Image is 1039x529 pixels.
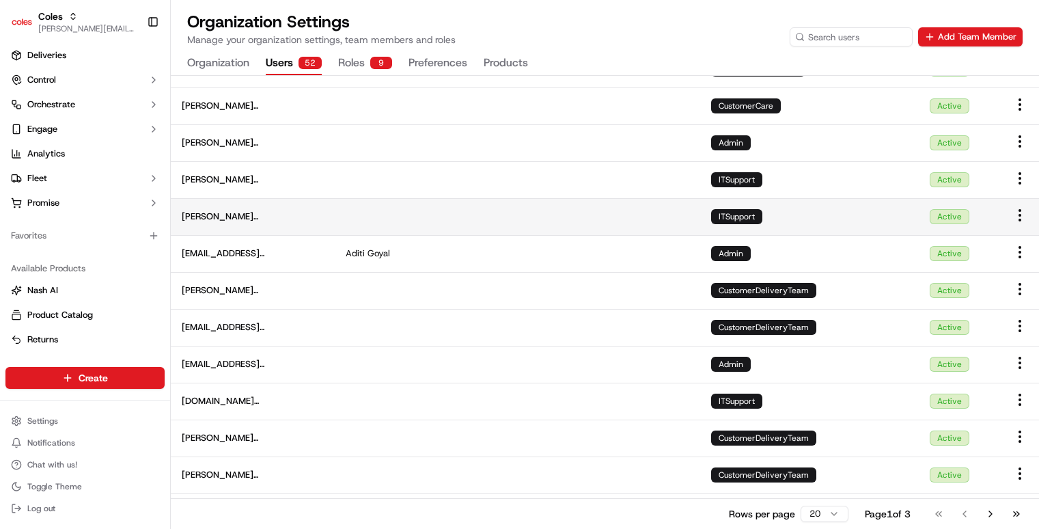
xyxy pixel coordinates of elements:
[182,100,324,112] span: [PERSON_NAME][EMAIL_ADDRESS][DOMAIN_NAME]
[5,44,165,66] a: Deliveries
[711,357,751,372] div: Admin
[930,320,969,335] div: Active
[27,334,58,346] span: Returns
[729,507,795,521] p: Rows per page
[790,27,913,46] input: Search users
[14,270,25,281] div: 📗
[96,301,165,312] a: Powered byPylon
[5,367,165,389] button: Create
[182,395,324,407] span: [DOMAIN_NAME][EMAIL_ADDRESS][DOMAIN_NAME]
[930,172,969,187] div: Active
[5,143,165,165] a: Analytics
[5,477,165,496] button: Toggle Theme
[182,358,324,370] span: [EMAIL_ADDRESS][PERSON_NAME][PERSON_NAME][DOMAIN_NAME]
[5,5,141,38] button: ColesColes[PERSON_NAME][EMAIL_ADDRESS][DOMAIN_NAME]
[5,69,165,91] button: Control
[29,131,53,155] img: 1756434665150-4e636765-6d04-44f2-b13a-1d7bbed723a0
[182,321,324,334] span: [EMAIL_ADDRESS][PERSON_NAME][PERSON_NAME][DOMAIN_NAME]
[27,74,56,86] span: Control
[182,469,324,481] span: [PERSON_NAME][EMAIL_ADDRESS][PERSON_NAME][DOMAIN_NAME]
[14,199,36,221] img: Joseph V.
[5,411,165,431] button: Settings
[368,247,390,260] span: Goyal
[182,211,324,223] span: [PERSON_NAME][EMAIL_ADDRESS][PERSON_NAME][PERSON_NAME][DOMAIN_NAME]
[27,503,55,514] span: Log out
[711,467,816,483] div: CustomerDeliveryTeam
[408,52,467,75] button: Preferences
[110,263,225,288] a: 💻API Documentation
[5,167,165,189] button: Fleet
[930,357,969,372] div: Active
[61,131,224,144] div: Start new chat
[136,302,165,312] span: Pylon
[5,258,165,280] div: Available Products
[918,27,1023,46] button: Add Team Member
[27,148,65,160] span: Analytics
[930,135,969,150] div: Active
[182,137,324,149] span: [PERSON_NAME][EMAIL_ADDRESS][PERSON_NAME][PERSON_NAME][DOMAIN_NAME]
[11,309,159,321] a: Product Catalog
[11,284,159,297] a: Nash AI
[711,172,762,187] div: ITSupport
[930,467,969,483] div: Active
[711,209,762,224] div: ITSupport
[346,247,365,260] span: Aditi
[27,123,57,135] span: Engage
[182,284,324,297] span: [PERSON_NAME][EMAIL_ADDRESS][PERSON_NAME][PERSON_NAME][DOMAIN_NAME]
[14,178,92,189] div: Past conversations
[27,172,47,185] span: Fleet
[113,212,118,223] span: •
[8,263,110,288] a: 📗Knowledge Base
[182,432,324,444] span: [PERSON_NAME][EMAIL_ADDRESS][PERSON_NAME][DOMAIN_NAME]
[299,57,322,69] div: 52
[129,269,219,282] span: API Documentation
[61,144,188,155] div: We're available if you need us!
[27,284,58,297] span: Nash AI
[27,309,93,321] span: Product Catalog
[5,455,165,474] button: Chat with us!
[27,459,77,470] span: Chat with us!
[14,14,41,41] img: Nash
[5,225,165,247] div: Favorites
[5,329,165,351] button: Returns
[27,416,58,426] span: Settings
[11,11,33,33] img: Coles
[121,212,149,223] span: [DATE]
[930,431,969,446] div: Active
[27,98,75,111] span: Orchestrate
[5,499,165,518] button: Log out
[38,23,136,34] span: [PERSON_NAME][EMAIL_ADDRESS][DOMAIN_NAME]
[115,270,126,281] div: 💻
[187,52,249,75] button: Organization
[930,246,969,261] div: Active
[187,33,456,46] p: Manage your organization settings, team members and roles
[5,94,165,116] button: Orchestrate
[182,247,324,260] span: [EMAIL_ADDRESS][DOMAIN_NAME]
[27,197,59,209] span: Promise
[484,52,528,75] button: Products
[14,131,38,155] img: 1736555255976-a54dd68f-1ca7-489b-9aae-adbdc363a1c4
[232,135,249,151] button: Start new chat
[5,192,165,214] button: Promise
[27,437,75,448] span: Notifications
[5,280,165,301] button: Nash AI
[711,98,781,113] div: CustomerCare
[5,304,165,326] button: Product Catalog
[27,49,66,62] span: Deliveries
[930,283,969,298] div: Active
[27,269,105,282] span: Knowledge Base
[930,209,969,224] div: Active
[38,10,63,23] button: Coles
[338,52,392,75] button: Roles
[212,175,249,191] button: See all
[11,334,159,346] a: Returns
[266,52,322,75] button: Users
[182,174,324,186] span: [PERSON_NAME][EMAIL_ADDRESS][PERSON_NAME][PERSON_NAME][DOMAIN_NAME]
[187,11,456,33] h1: Organization Settings
[42,212,111,223] span: [PERSON_NAME]
[27,213,38,223] img: 1736555255976-a54dd68f-1ca7-489b-9aae-adbdc363a1c4
[711,246,751,261] div: Admin
[711,283,816,298] div: CustomerDeliveryTeam
[711,320,816,335] div: CustomerDeliveryTeam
